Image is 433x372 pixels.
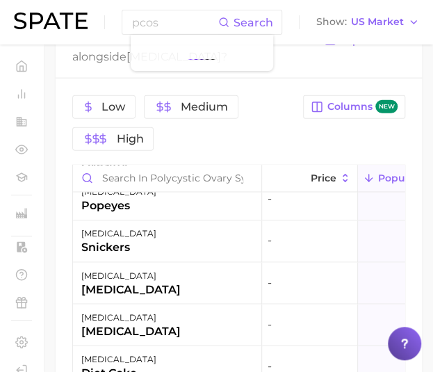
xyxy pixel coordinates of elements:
[268,275,352,291] span: -
[81,268,181,284] div: [MEDICAL_DATA]
[81,309,181,326] div: [MEDICAL_DATA]
[101,102,125,113] span: Low
[327,100,398,113] span: Columns
[81,282,181,298] div: [MEDICAL_DATA]
[262,165,358,193] button: Price
[81,226,156,243] div: [MEDICAL_DATA]
[116,134,143,145] span: High
[311,173,336,184] span: Price
[81,351,156,368] div: [MEDICAL_DATA]
[316,18,347,26] span: Show
[73,165,261,192] input: Search in polycystic ovary syndrome
[72,29,313,66] div: Which brands are consumers viewing alongside ?
[14,13,88,29] img: SPATE
[234,16,273,29] span: Search
[268,191,352,208] span: -
[131,10,218,34] input: Search here for a brand, industry, or ingredient
[81,323,181,340] div: [MEDICAL_DATA]
[81,240,156,257] div: snickers
[268,233,352,250] span: -
[181,102,228,113] span: Medium
[313,13,423,31] button: ShowUS Market
[303,95,405,119] button: Columnsnew
[378,173,431,184] span: Popularity
[351,18,404,26] span: US Market
[375,100,398,113] span: new
[126,50,221,63] span: [MEDICAL_DATA]
[268,316,352,333] span: -
[81,198,156,215] div: popeyes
